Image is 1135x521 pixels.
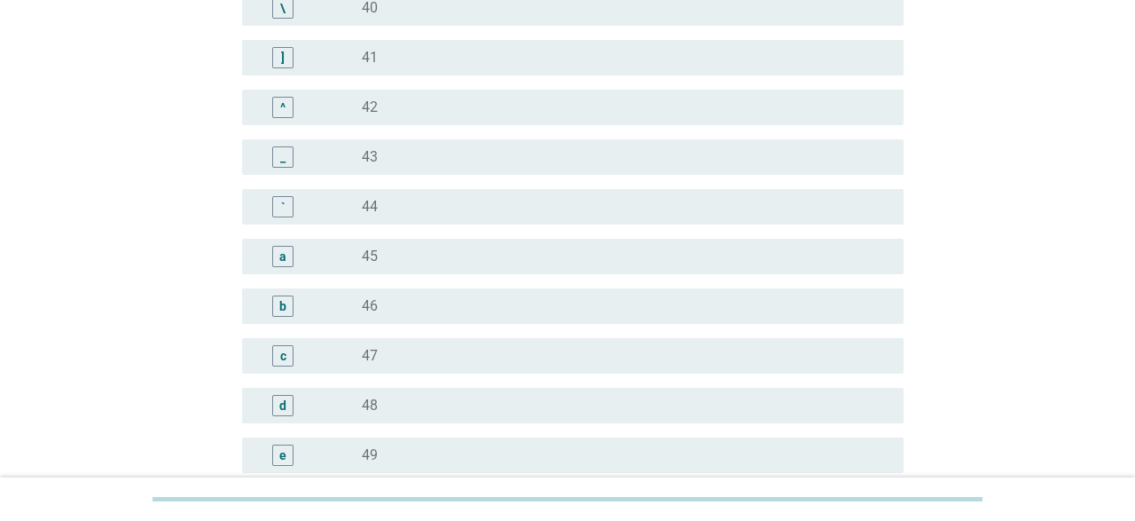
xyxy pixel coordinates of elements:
[362,347,378,365] label: 47
[281,197,286,216] div: `
[280,147,286,166] div: _
[279,296,286,315] div: b
[362,297,378,315] label: 46
[279,446,286,464] div: e
[362,198,378,216] label: 44
[280,346,286,365] div: c
[362,446,378,464] label: 49
[362,397,378,414] label: 48
[362,248,378,265] label: 45
[280,98,286,116] div: ^
[362,49,378,67] label: 41
[281,48,285,67] div: ]
[362,148,378,166] label: 43
[279,396,286,414] div: d
[279,247,286,265] div: a
[362,99,378,116] label: 42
